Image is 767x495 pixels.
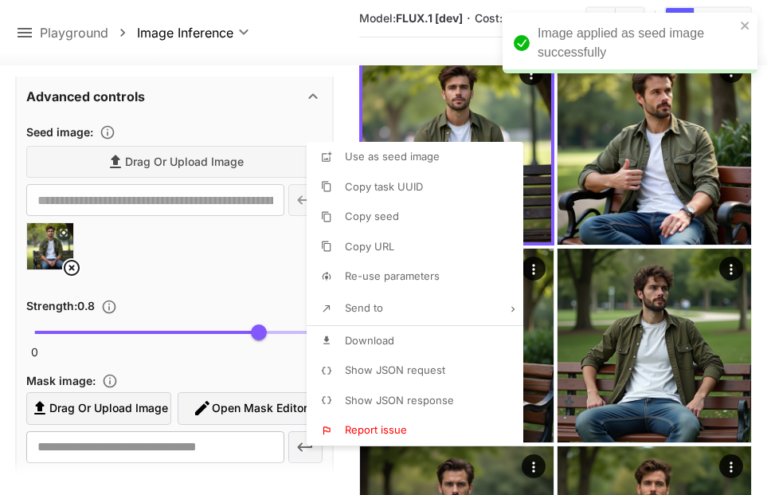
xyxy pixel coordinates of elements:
[345,394,454,407] span: Show JSON response
[345,269,440,282] span: Re-use parameters
[538,24,735,62] div: Image applied as seed image successfully
[345,423,407,436] span: Report issue
[345,240,394,253] span: Copy URL
[345,180,423,193] span: Copy task UUID
[740,19,751,32] button: close
[345,363,445,376] span: Show JSON request
[345,334,394,347] span: Download
[345,301,383,314] span: Send to
[345,150,440,163] span: Use as seed image
[345,210,399,222] span: Copy seed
